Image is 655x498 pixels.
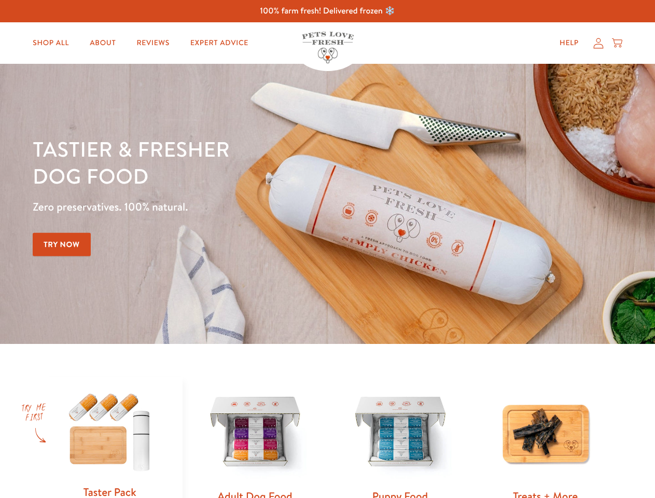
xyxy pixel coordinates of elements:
img: Pets Love Fresh [302,32,354,63]
p: Zero preservatives. 100% natural. [33,198,426,216]
a: Reviews [128,33,177,53]
a: Help [551,33,587,53]
h1: Tastier & fresher dog food [33,135,426,189]
a: About [81,33,124,53]
a: Shop All [24,33,77,53]
a: Try Now [33,233,91,256]
a: Expert Advice [182,33,257,53]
